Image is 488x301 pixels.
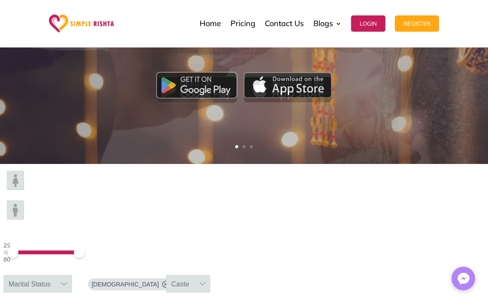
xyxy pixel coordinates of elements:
div: 25 [3,240,78,250]
a: 2 [242,145,246,148]
button: Register [395,15,439,32]
a: Contact Us [265,2,304,45]
: We bring together tradition and technology, allowing parents and elders to take an active role in... [123,31,365,106]
a: Register [395,2,439,45]
a: 3 [250,145,253,148]
button: Login [351,15,385,32]
span: [DEMOGRAPHIC_DATA] [91,280,159,289]
div: Caste [166,275,194,293]
a: Blogs [313,2,342,45]
img: Google Play [156,76,237,103]
div: Marital Status [3,275,56,293]
a: Login [351,2,385,45]
div: 80 [3,254,78,265]
a: 1 [235,145,238,148]
a: Home [200,2,221,45]
a: Pricing [230,2,255,45]
img: Messenger [455,270,472,287]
